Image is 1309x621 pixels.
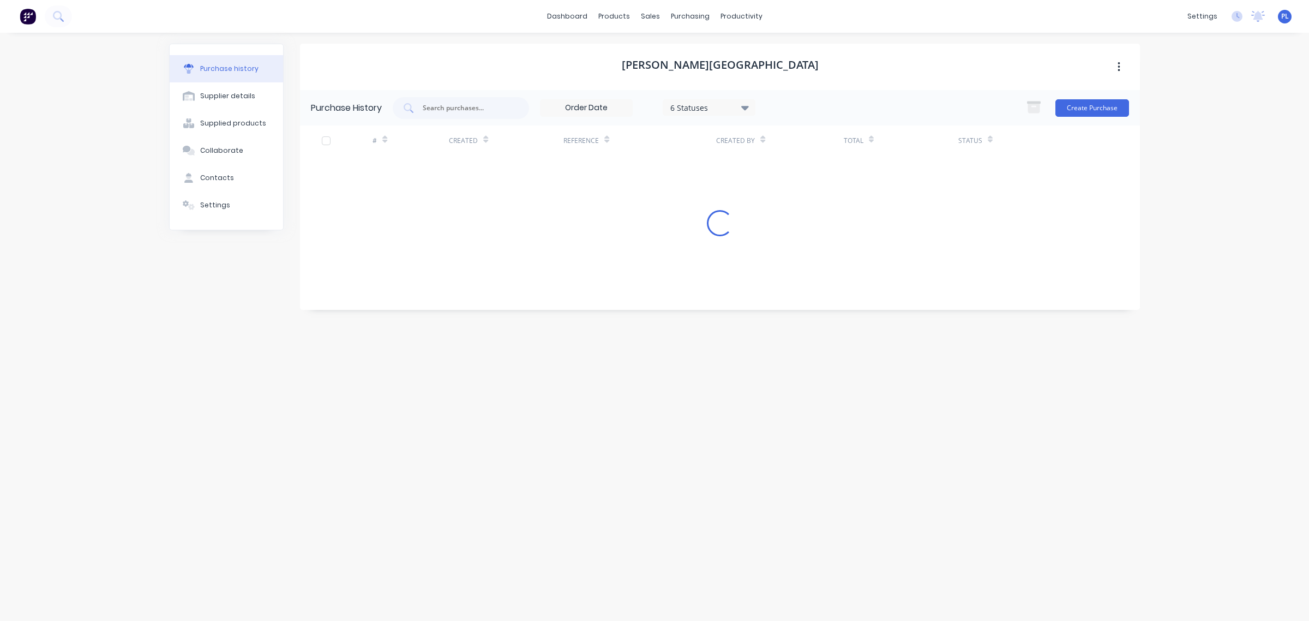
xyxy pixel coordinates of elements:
[635,8,665,25] div: sales
[170,55,283,82] button: Purchase history
[716,136,755,146] div: Created By
[170,137,283,164] button: Collaborate
[170,164,283,192] button: Contacts
[715,8,768,25] div: productivity
[1281,11,1289,21] span: PL
[200,146,243,156] div: Collaborate
[311,101,382,115] div: Purchase History
[170,110,283,137] button: Supplied products
[541,100,632,116] input: Order Date
[200,173,234,183] div: Contacts
[665,8,715,25] div: purchasing
[200,118,266,128] div: Supplied products
[200,64,259,74] div: Purchase history
[958,136,982,146] div: Status
[542,8,593,25] a: dashboard
[422,103,512,114] input: Search purchases...
[449,136,478,146] div: Created
[670,101,748,113] div: 6 Statuses
[593,8,635,25] div: products
[200,91,255,101] div: Supplier details
[844,136,863,146] div: Total
[1182,8,1223,25] div: settings
[1055,99,1129,117] button: Create Purchase
[200,200,230,210] div: Settings
[20,8,36,25] img: Factory
[170,192,283,219] button: Settings
[373,136,377,146] div: #
[563,136,599,146] div: Reference
[622,58,819,71] h1: [PERSON_NAME][GEOGRAPHIC_DATA]
[170,82,283,110] button: Supplier details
